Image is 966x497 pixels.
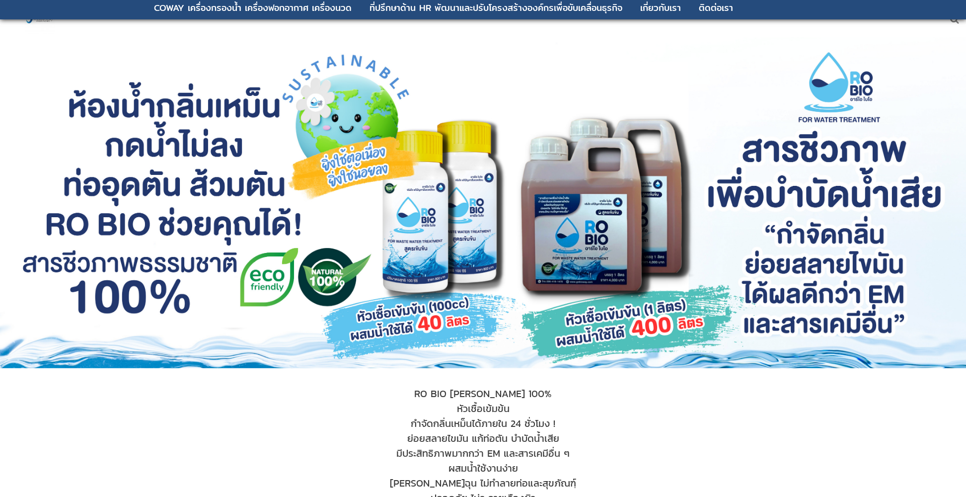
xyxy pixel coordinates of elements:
div: COWAY เครื่องกรองน้ำ เครื่องฟอกอากาศ เครื่องนวด [154,3,352,12]
div: ย่อยสลายไขมัน แก้ท่อตัน บำบัดน้ำเสีย [104,431,862,446]
div: RO BIO [PERSON_NAME] 100% หัวเชื้อเข้มข้น [104,386,862,416]
div: กำจัดกลิ่นเหม็นได้ภายใน 24 ชั่วโมง ! [104,416,862,431]
div: ติดต่อเรา [699,3,733,12]
div: เกี่ยวกับเรา [640,3,681,12]
div: ที่ปรึกษาด้าน HR พัฒนาและปรับโครงสร้างองค์กรเพื่อขับเคลื่อนธุรกิจ [370,3,622,12]
div: มีประสิทธิภาพมากกว่า EM และสารเคมีอื่น ๆ [104,446,862,461]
